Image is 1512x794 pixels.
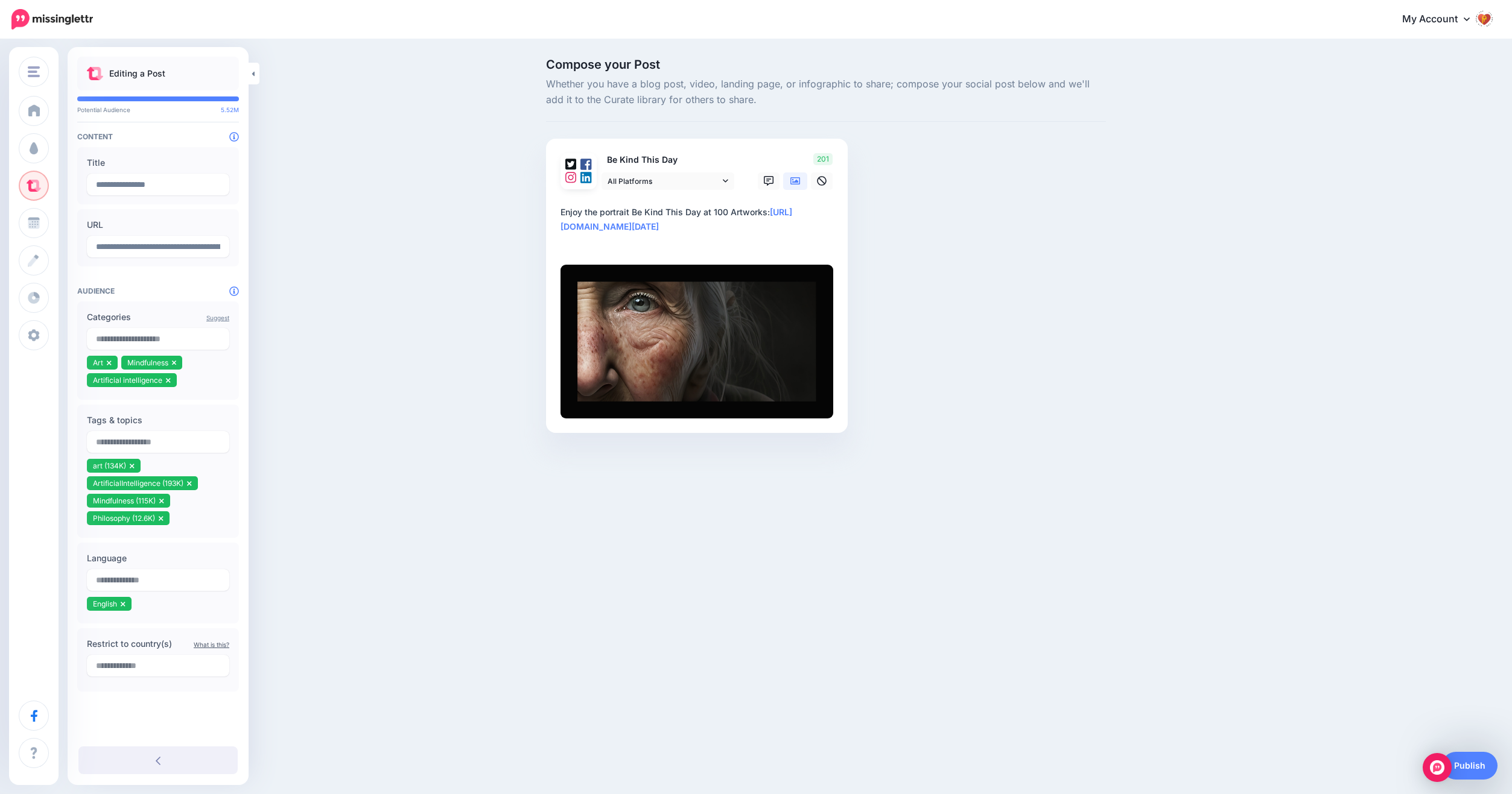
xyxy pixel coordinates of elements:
[93,514,155,523] span: Philosophy (12.6K)
[28,66,40,77] img: menu.png
[1423,753,1452,782] div: Open Intercom Messenger
[602,153,735,167] p: Be Kind This Day
[206,314,229,321] a: Suggest
[561,205,838,234] div: Enjoy the portrait Be Kind This Day at 100 Artworks:
[93,496,156,505] span: Mindfulness (115K)
[1390,5,1494,34] a: My Account
[93,358,103,367] span: Art
[11,9,93,30] img: Missinglettr
[109,66,165,81] p: Editing a Post
[194,641,229,648] a: What is this?
[602,172,734,190] a: All Platforms
[546,58,1106,71] span: Compose your Post
[608,175,720,187] span: All Platforms
[87,310,229,324] label: Categories
[87,218,229,232] label: URL
[87,156,229,170] label: Title
[221,106,239,113] span: 5.52M
[127,358,168,367] span: Mindfulness
[546,77,1106,108] span: Whether you have a blog post, video, landing page, or infographic to share; compose your social p...
[1442,752,1498,780] a: Publish
[77,106,239,113] p: Potential Audience
[77,286,239,295] h4: Audience
[93,599,117,608] span: English
[93,376,162,385] span: Artificial intelligence
[561,265,833,418] img: Y9WC5FKOCAUNPDAWYHWGSXTN9CG96OXZ.jpg
[87,551,229,566] label: Language
[93,461,126,470] span: art (134K)
[87,637,229,651] label: Restrict to country(s)
[813,153,833,165] span: 201
[87,413,229,427] label: Tags & topics
[93,479,183,488] span: ArtificialIntelligence (193K)
[77,132,239,141] h4: Content
[87,67,103,80] img: curate.png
